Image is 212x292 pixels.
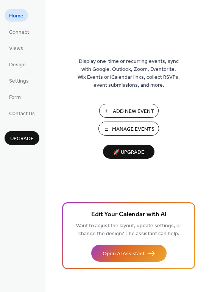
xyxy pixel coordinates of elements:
span: Want to adjust the layout, update settings, or change the design? The assistant can help. [76,221,181,239]
span: Form [9,94,21,101]
a: Connect [5,25,34,38]
span: Manage Events [112,125,154,133]
button: Open AI Assistant [91,245,167,262]
span: Upgrade [10,135,34,143]
span: Add New Event [113,108,154,116]
span: Design [9,61,26,69]
a: Design [5,58,30,70]
span: Views [9,45,23,53]
a: Views [5,42,28,54]
button: Upgrade [5,131,39,145]
a: Home [5,9,28,22]
a: Form [5,91,25,103]
span: Display one-time or recurring events, sync with Google, Outlook, Zoom, Eventbrite, Wix Events or ... [78,58,180,89]
button: Add New Event [99,104,159,118]
span: 🚀 Upgrade [108,147,150,158]
button: 🚀 Upgrade [103,145,154,159]
a: Contact Us [5,107,39,119]
span: Contact Us [9,110,35,118]
span: Home [9,12,23,20]
button: Manage Events [98,122,159,136]
span: Settings [9,77,29,85]
span: Open AI Assistant [103,250,145,258]
span: Connect [9,28,29,36]
a: Settings [5,74,33,87]
span: Edit Your Calendar with AI [91,209,167,220]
